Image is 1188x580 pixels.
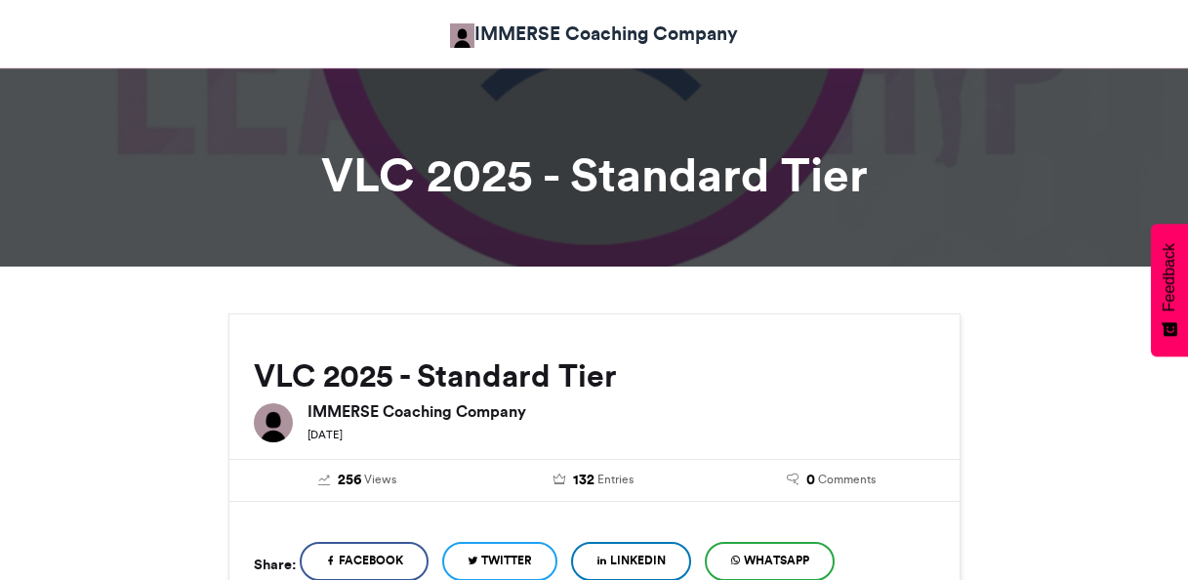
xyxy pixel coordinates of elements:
span: 132 [573,470,594,491]
a: 256 Views [254,470,462,491]
span: Entries [597,471,634,488]
h5: Share: [254,552,296,577]
h2: VLC 2025 - Standard Tier [254,358,935,394]
a: 0 Comments [727,470,935,491]
span: Feedback [1161,243,1178,311]
h1: VLC 2025 - Standard Tier [53,151,1136,198]
button: Feedback - Show survey [1151,224,1188,356]
h6: IMMERSE Coaching Company [307,403,935,419]
span: LinkedIn [610,552,666,569]
span: Twitter [481,552,532,569]
a: IMMERSE Coaching Company [450,20,738,48]
img: IMMERSE Coaching Company [450,23,474,48]
span: WhatsApp [744,552,809,569]
small: [DATE] [307,428,343,441]
span: 0 [806,470,815,491]
span: Comments [818,471,876,488]
a: 132 Entries [490,470,698,491]
span: 256 [338,470,361,491]
span: Views [364,471,396,488]
img: IMMERSE Coaching Company [254,403,293,442]
span: Facebook [339,552,403,569]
